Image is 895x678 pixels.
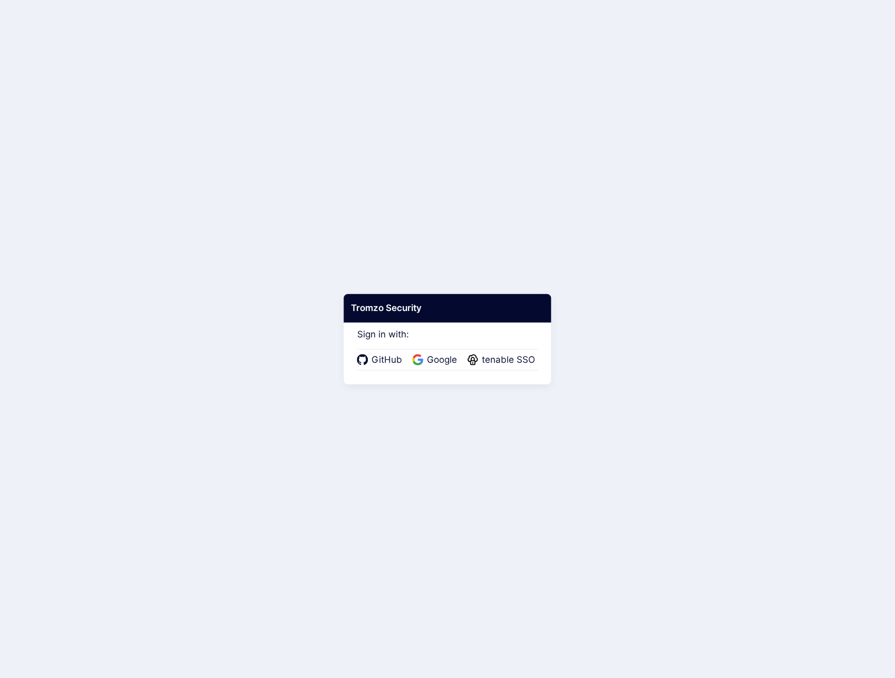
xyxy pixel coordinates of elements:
a: Google [413,353,460,367]
div: Tromzo Security [344,294,551,323]
span: Google [424,353,460,367]
a: tenable SSO [468,353,538,367]
span: GitHub [368,353,405,367]
a: GitHub [357,353,405,367]
span: tenable SSO [479,353,538,367]
div: Sign in with: [357,315,538,371]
